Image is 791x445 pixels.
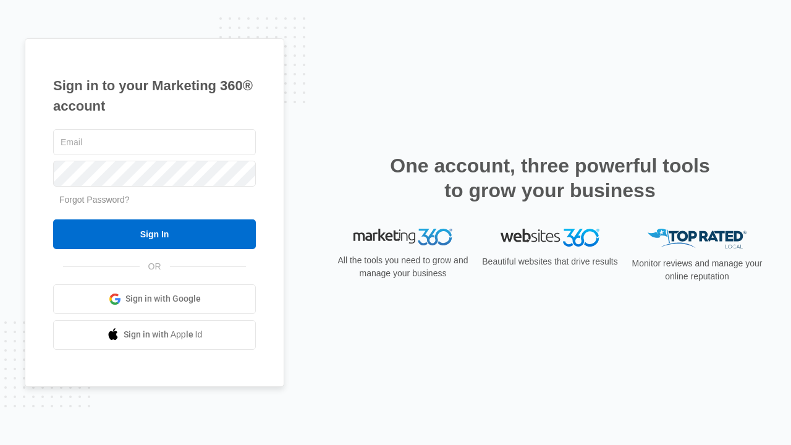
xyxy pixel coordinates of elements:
[125,292,201,305] span: Sign in with Google
[53,320,256,350] a: Sign in with Apple Id
[353,229,452,246] img: Marketing 360
[59,195,130,205] a: Forgot Password?
[53,284,256,314] a: Sign in with Google
[140,260,170,273] span: OR
[648,229,747,249] img: Top Rated Local
[334,254,472,280] p: All the tools you need to grow and manage your business
[481,255,619,268] p: Beautiful websites that drive results
[53,219,256,249] input: Sign In
[53,129,256,155] input: Email
[386,153,714,203] h2: One account, three powerful tools to grow your business
[628,257,766,283] p: Monitor reviews and manage your online reputation
[124,328,203,341] span: Sign in with Apple Id
[501,229,599,247] img: Websites 360
[53,75,256,116] h1: Sign in to your Marketing 360® account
